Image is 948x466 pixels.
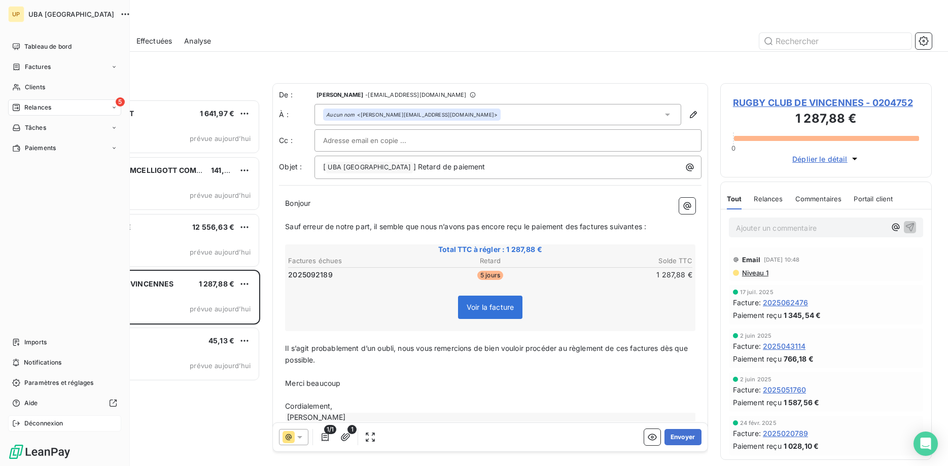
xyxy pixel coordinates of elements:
span: 2025051760 [763,384,806,395]
div: UP [8,6,24,22]
span: prévue aujourd’hui [190,134,251,142]
span: 2025020789 [763,428,809,439]
span: Facture : [733,428,761,439]
span: Déplier le détail [792,154,848,164]
span: Factures [25,62,51,71]
span: Déconnexion [24,419,63,428]
span: ACCASBEL (THE MCELLIGOTT COMPANY SAS) [72,166,235,174]
span: 1 028,10 € [784,441,819,451]
span: 2 juin 2025 [740,333,772,339]
div: Open Intercom Messenger [914,432,938,456]
em: Aucun nom [326,111,355,118]
span: Paiement reçu [733,353,782,364]
span: 2 juin 2025 [740,376,772,382]
span: prévue aujourd’hui [190,362,251,370]
span: Sauf erreur de notre part, il semble que nous n’avons pas encore reçu le paiement des factures su... [285,222,646,231]
span: 141,60 € [211,166,240,174]
th: Solde TTC [558,256,693,266]
span: 766,18 € [784,353,814,364]
h3: 1 287,88 € [733,110,919,130]
label: À : [279,110,314,120]
span: Voir la facture [467,303,514,311]
span: Facture : [733,384,761,395]
span: 1 345,54 € [784,310,821,320]
span: Commentaires [795,195,842,203]
span: 24 févr. 2025 [740,420,777,426]
span: Cordialement, [285,402,332,410]
span: prévue aujourd’hui [190,305,251,313]
input: Adresse email en copie ... [323,133,432,148]
span: Paramètres et réglages [24,378,93,387]
span: Bonjour [285,199,310,207]
span: 45,13 € [208,336,234,345]
span: Objet : [279,162,302,171]
span: Email [742,256,761,264]
span: Aide [24,399,38,408]
div: grid [49,99,260,466]
span: - [EMAIL_ADDRESS][DOMAIN_NAME] [365,92,466,98]
span: Notifications [24,358,61,367]
input: Rechercher [759,33,911,49]
span: Merci beaucoup [285,379,340,387]
a: Aide [8,395,121,411]
span: ] Retard de paiement [413,162,485,171]
span: 1 587,56 € [784,397,820,408]
span: 1 641,97 € [200,109,235,118]
span: Paiement reçu [733,441,782,451]
span: Portail client [854,195,893,203]
span: RUGBY CLUB DE VINCENNES - 0204752 [733,96,919,110]
th: Factures échues [288,256,422,266]
img: Logo LeanPay [8,444,71,460]
span: Facture : [733,297,761,308]
span: [ [323,162,326,171]
span: Clients [25,83,45,92]
span: 1 [347,425,357,434]
span: Facture : [733,341,761,351]
span: [DATE] 10:48 [764,257,800,263]
button: Déplier le détail [789,153,863,165]
span: Il s’agit probablement d’un oubli, nous vous remercions de bien vouloir procéder au règlement de ... [285,344,690,364]
span: Total TTC à régler : 1 287,88 € [287,244,694,255]
label: Cc : [279,135,314,146]
span: Tout [727,195,742,203]
span: Imports [24,338,47,347]
span: 12 556,63 € [192,223,234,231]
span: 2025092189 [288,270,333,280]
span: 0 [731,144,735,152]
span: 1/1 [324,425,336,434]
span: Analyse [184,36,211,46]
span: Relances [24,103,51,112]
span: prévue aujourd’hui [190,248,251,256]
span: [PERSON_NAME] [317,92,363,98]
span: De : [279,90,314,100]
span: Tableau de bord [24,42,72,51]
span: 2025043114 [763,341,806,351]
span: UBA [GEOGRAPHIC_DATA] [28,10,114,18]
span: 5 jours [477,271,503,280]
span: 17 juil. 2025 [740,289,774,295]
span: Relances [754,195,783,203]
span: prévue aujourd’hui [190,191,251,199]
div: <[PERSON_NAME][EMAIL_ADDRESS][DOMAIN_NAME]> [326,111,498,118]
span: Paiement reçu [733,397,782,408]
span: UBA [GEOGRAPHIC_DATA] [326,162,412,173]
span: 1 287,88 € [199,279,235,288]
span: Niveau 1 [741,269,768,277]
span: Tâches [25,123,46,132]
button: Envoyer [664,429,701,445]
td: 1 287,88 € [558,269,693,280]
span: Effectuées [136,36,172,46]
span: 2025062476 [763,297,809,308]
span: 5 [116,97,125,106]
span: Paiement reçu [733,310,782,320]
th: Retard [423,256,557,266]
span: Paiements [25,144,56,153]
